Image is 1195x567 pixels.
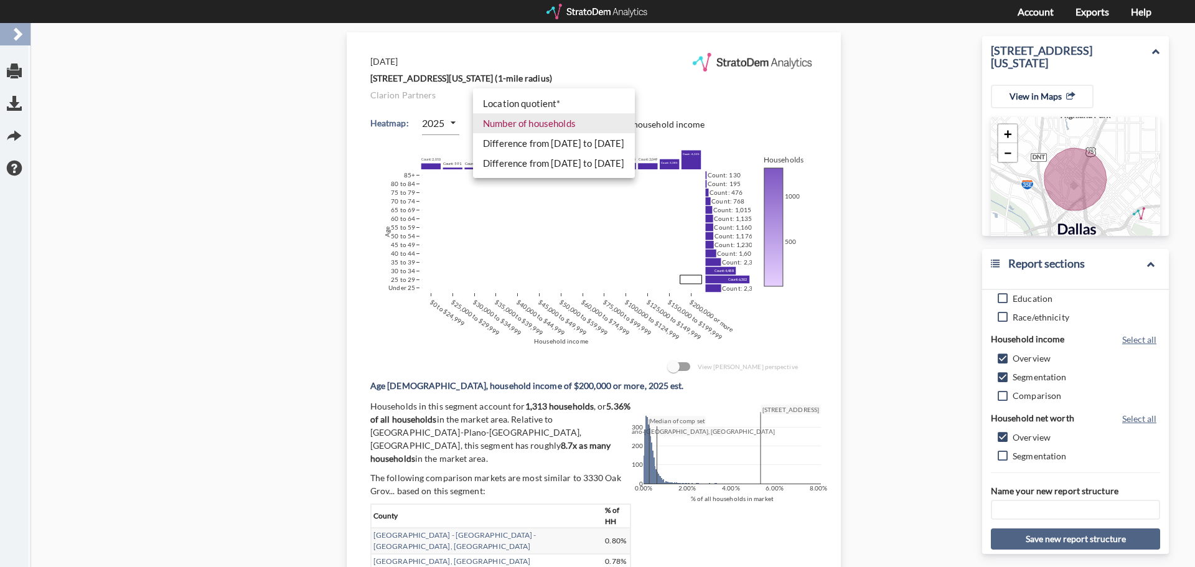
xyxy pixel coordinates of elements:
[473,110,635,130] li: Difference from [DATE] to [DATE]
[1018,6,1054,17] a: Account
[473,130,635,150] li: Difference from [DATE] to [DATE]
[1131,6,1151,17] a: Help
[1075,6,1109,17] a: Exports
[473,70,635,90] li: Location quotient*
[473,90,635,110] li: Number of households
